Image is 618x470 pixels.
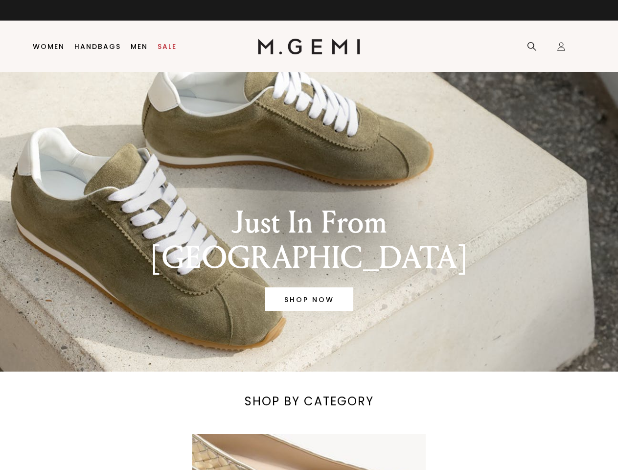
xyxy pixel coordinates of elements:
[265,287,353,311] a: Banner primary button
[74,43,121,50] a: Handbags
[131,43,148,50] a: Men
[128,205,491,276] div: Just In From [GEOGRAPHIC_DATA]
[258,39,360,54] img: M.Gemi
[158,43,177,50] a: Sale
[33,43,65,50] a: Women
[232,394,387,409] div: SHOP BY CATEGORY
